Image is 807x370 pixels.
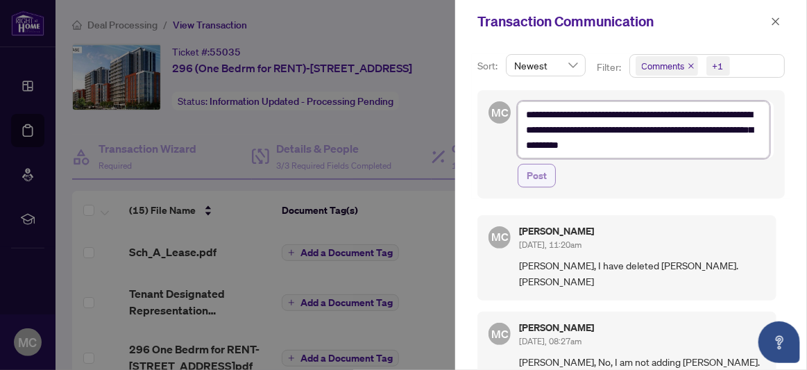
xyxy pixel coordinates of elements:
[519,336,581,346] span: [DATE], 08:27am
[514,55,577,76] span: Newest
[758,321,800,363] button: Open asap
[642,59,685,73] span: Comments
[636,56,698,76] span: Comments
[518,164,556,187] button: Post
[491,104,508,121] span: MC
[771,17,781,26] span: close
[477,11,767,32] div: Transaction Communication
[519,239,581,250] span: [DATE], 11:20am
[519,258,765,290] span: [PERSON_NAME], I have deleted [PERSON_NAME]. [PERSON_NAME]
[597,60,623,75] p: Filter:
[519,226,594,236] h5: [PERSON_NAME]
[491,326,508,343] span: MC
[688,62,695,69] span: close
[477,58,500,74] p: Sort:
[527,165,547,187] span: Post
[491,228,508,246] span: MC
[519,323,594,333] h5: [PERSON_NAME]
[713,59,724,73] div: +1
